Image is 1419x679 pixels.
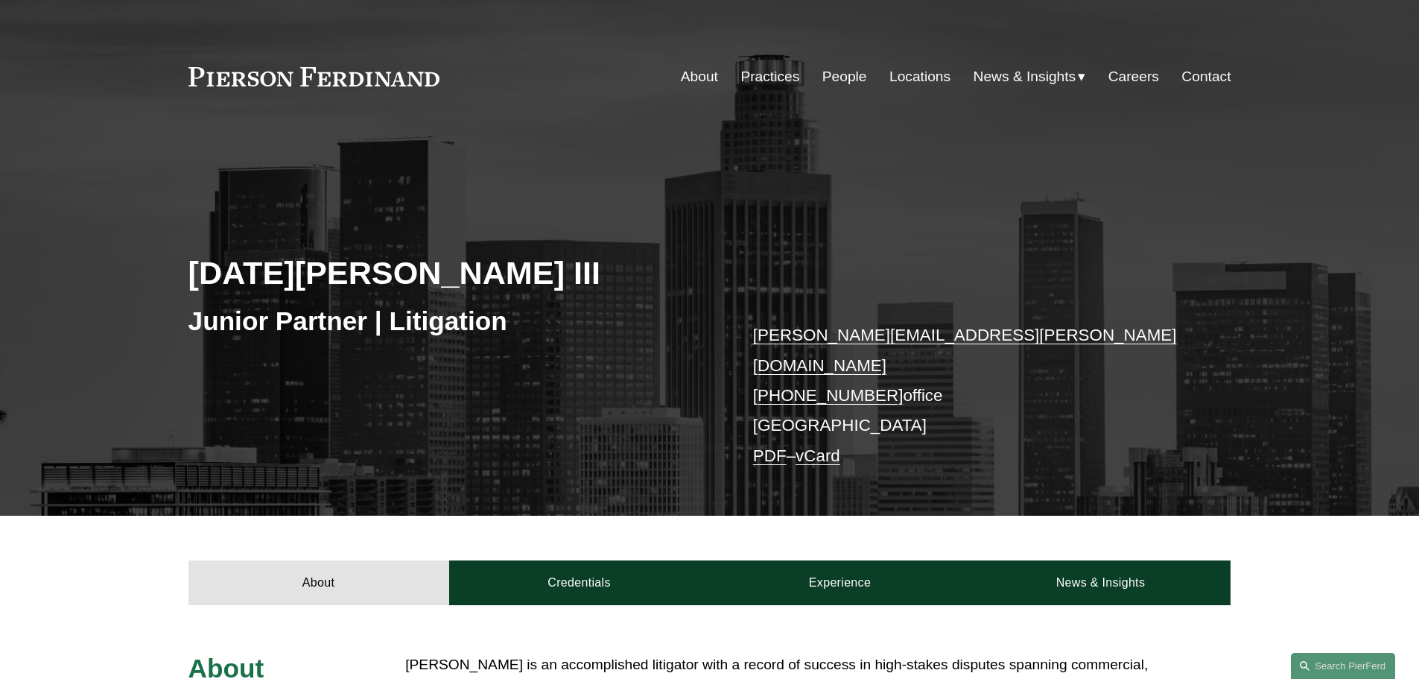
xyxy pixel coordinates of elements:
[681,63,718,91] a: About
[889,63,950,91] a: Locations
[753,326,1177,374] a: [PERSON_NAME][EMAIL_ADDRESS][PERSON_NAME][DOMAIN_NAME]
[974,64,1076,90] span: News & Insights
[970,560,1231,605] a: News & Insights
[1291,653,1395,679] a: Search this site
[822,63,867,91] a: People
[1181,63,1231,91] a: Contact
[753,320,1187,471] p: office [GEOGRAPHIC_DATA] –
[449,560,710,605] a: Credentials
[1108,63,1159,91] a: Careers
[753,386,904,405] a: [PHONE_NUMBER]
[753,446,787,465] a: PDF
[710,560,971,605] a: Experience
[740,63,799,91] a: Practices
[974,63,1086,91] a: folder dropdown
[188,305,710,338] h3: Junior Partner | Litigation
[188,253,710,292] h2: [DATE][PERSON_NAME] III
[796,446,840,465] a: vCard
[188,560,449,605] a: About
